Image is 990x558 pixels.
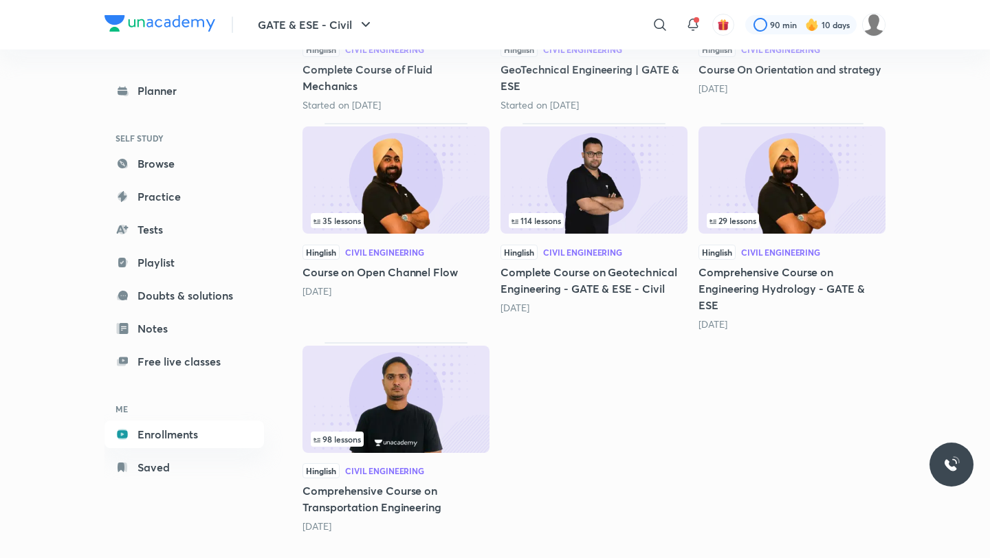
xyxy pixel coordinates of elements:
div: infocontainer [707,213,877,228]
h5: GeoTechnical Engineering | GATE & ESE [500,61,687,94]
img: avatar [717,19,729,31]
h5: Complete Course of Fluid Mechanics [302,61,489,94]
span: 114 lessons [511,216,561,225]
div: infosection [311,213,481,228]
img: streak [805,18,819,32]
div: 2 years ago [698,317,885,331]
a: Practice [104,183,264,210]
a: Enrollments [104,421,264,448]
h5: Complete Course on Geotechnical Engineering - GATE & ESE - Civil [500,264,687,297]
div: Comprehensive Course on Engineering Hydrology - GATE & ESE [698,123,885,331]
span: Hinglish [302,245,340,260]
div: 9 months ago [302,284,489,298]
a: Playlist [104,249,264,276]
span: 29 lessons [709,216,756,225]
img: Thumbnail [302,126,489,234]
a: Tests [104,216,264,243]
a: Company Logo [104,15,215,35]
div: Civil Engineering [543,45,622,54]
a: Saved [104,454,264,481]
img: Thumbnail [500,126,687,234]
button: avatar [712,14,734,36]
div: Complete Course on Geotechnical Engineering - GATE & ESE - Civil [500,123,687,331]
div: Course on Open Channel Flow [302,123,489,331]
a: Browse [104,150,264,177]
h5: Comprehensive Course on Engineering Hydrology - GATE & ESE [698,264,885,313]
img: Thumbnail [302,346,489,453]
h5: Course On Orientation and strategy [698,61,885,78]
div: Civil Engineering [345,248,424,256]
span: Hinglish [698,42,736,57]
div: infosection [311,432,481,447]
div: left [311,213,481,228]
img: Rahul KD [862,13,885,36]
div: left [707,213,877,228]
img: Thumbnail [698,126,885,234]
img: Company Logo [104,15,215,32]
span: 35 lessons [313,216,361,225]
div: 2 years ago [302,520,489,533]
h5: Course on Open Channel Flow [302,264,489,280]
div: Started on Sept 30 [302,98,489,112]
div: Civil Engineering [543,248,622,256]
div: Civil Engineering [345,467,424,475]
span: Hinglish [500,42,538,57]
div: left [311,432,481,447]
div: Civil Engineering [741,45,820,54]
span: Hinglish [302,42,340,57]
a: Planner [104,77,264,104]
div: infocontainer [509,213,679,228]
a: Doubts & solutions [104,282,264,309]
div: left [509,213,679,228]
a: Notes [104,315,264,342]
h6: ME [104,397,264,421]
div: 1 month ago [698,82,885,96]
img: ttu [943,456,960,473]
div: infocontainer [311,432,481,447]
div: infosection [509,213,679,228]
span: 98 lessons [313,435,361,443]
span: Hinglish [698,245,736,260]
div: 1 year ago [500,301,687,315]
span: Hinglish [302,463,340,478]
button: GATE & ESE - Civil [250,11,382,38]
div: Comprehensive Course on Transportation Engineering [302,342,489,533]
div: Civil Engineering [741,248,820,256]
a: Free live classes [104,348,264,375]
span: Hinglish [500,245,538,260]
h6: SELF STUDY [104,126,264,150]
div: infosection [707,213,877,228]
h5: Comprehensive Course on Transportation Engineering [302,482,489,515]
div: infocontainer [311,213,481,228]
div: Started on Aug 29 [500,98,687,112]
div: Civil Engineering [345,45,424,54]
